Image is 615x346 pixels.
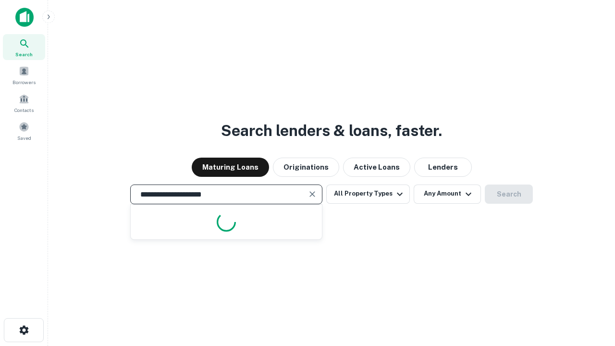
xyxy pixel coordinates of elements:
[221,119,442,142] h3: Search lenders & loans, faster.
[12,78,36,86] span: Borrowers
[15,8,34,27] img: capitalize-icon.png
[414,158,472,177] button: Lenders
[326,185,410,204] button: All Property Types
[17,134,31,142] span: Saved
[3,118,45,144] a: Saved
[3,34,45,60] a: Search
[15,50,33,58] span: Search
[306,187,319,201] button: Clear
[3,62,45,88] a: Borrowers
[192,158,269,177] button: Maturing Loans
[3,90,45,116] a: Contacts
[273,158,339,177] button: Originations
[14,106,34,114] span: Contacts
[567,269,615,315] iframe: Chat Widget
[414,185,481,204] button: Any Amount
[343,158,410,177] button: Active Loans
